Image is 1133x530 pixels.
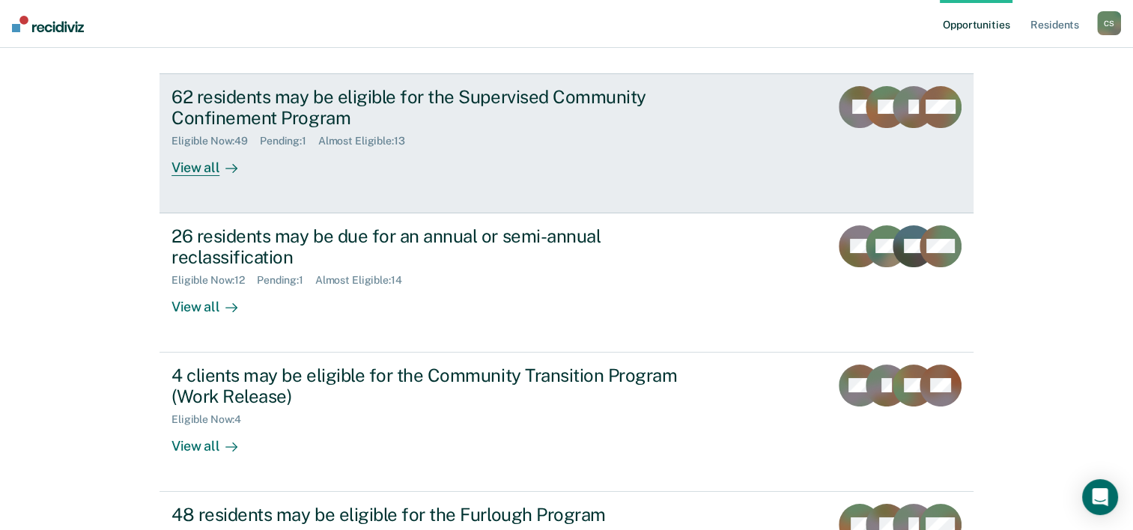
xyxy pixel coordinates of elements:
[171,426,255,455] div: View all
[160,353,973,492] a: 4 clients may be eligible for the Community Transition Program (Work Release)Eligible Now:4View all
[171,413,253,426] div: Eligible Now : 4
[12,16,84,32] img: Recidiviz
[171,504,697,526] div: 48 residents may be eligible for the Furlough Program
[171,225,697,269] div: 26 residents may be due for an annual or semi-annual reclassification
[171,274,257,287] div: Eligible Now : 12
[1082,479,1118,515] div: Open Intercom Messenger
[171,365,697,408] div: 4 clients may be eligible for the Community Transition Program (Work Release)
[257,274,315,287] div: Pending : 1
[171,86,697,130] div: 62 residents may be eligible for the Supervised Community Confinement Program
[171,147,255,177] div: View all
[315,274,414,287] div: Almost Eligible : 14
[1097,11,1121,35] div: C S
[1097,11,1121,35] button: CS
[160,213,973,353] a: 26 residents may be due for an annual or semi-annual reclassificationEligible Now:12Pending:1Almo...
[260,135,318,147] div: Pending : 1
[171,135,260,147] div: Eligible Now : 49
[171,287,255,316] div: View all
[160,73,973,213] a: 62 residents may be eligible for the Supervised Community Confinement ProgramEligible Now:49Pendi...
[318,135,417,147] div: Almost Eligible : 13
